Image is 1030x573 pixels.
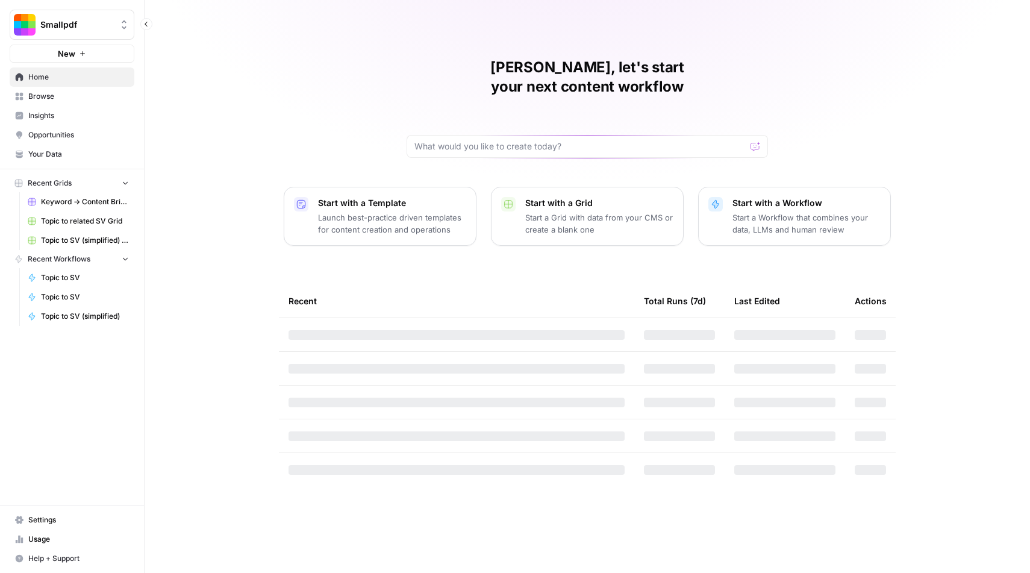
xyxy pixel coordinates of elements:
a: Opportunities [10,125,134,145]
button: New [10,45,134,63]
p: Start with a Template [318,197,466,209]
p: Launch best-practice driven templates for content creation and operations [318,211,466,236]
span: Browse [28,91,129,102]
a: Topic to related SV Grid [22,211,134,231]
button: Recent Grids [10,174,134,192]
a: Settings [10,510,134,530]
div: Actions [855,284,887,318]
p: Start with a Workflow [732,197,881,209]
div: Total Runs (7d) [644,284,706,318]
a: Keyword -> Content Brief -> Article [22,192,134,211]
a: Topic to SV [22,268,134,287]
span: Opportunities [28,130,129,140]
a: Topic to SV (simplified) Grid [22,231,134,250]
span: Topic to related SV Grid [41,216,129,227]
span: Smallpdf [40,19,113,31]
a: Topic to SV (simplified) [22,307,134,326]
button: Start with a TemplateLaunch best-practice driven templates for content creation and operations [284,187,476,246]
span: Recent Grids [28,178,72,189]
span: Topic to SV (simplified) Grid [41,235,129,246]
a: Topic to SV [22,287,134,307]
a: Browse [10,87,134,106]
img: Smallpdf Logo [14,14,36,36]
a: Home [10,67,134,87]
span: Keyword -> Content Brief -> Article [41,196,129,207]
div: Last Edited [734,284,780,318]
h1: [PERSON_NAME], let's start your next content workflow [407,58,768,96]
span: Home [28,72,129,83]
p: Start a Grid with data from your CMS or create a blank one [525,211,673,236]
span: Topic to SV (simplified) [41,311,129,322]
button: Start with a WorkflowStart a Workflow that combines your data, LLMs and human review [698,187,891,246]
span: Usage [28,534,129,545]
span: Topic to SV [41,272,129,283]
div: Recent [289,284,625,318]
p: Start a Workflow that combines your data, LLMs and human review [732,211,881,236]
button: Help + Support [10,549,134,568]
button: Recent Workflows [10,250,134,268]
button: Workspace: Smallpdf [10,10,134,40]
input: What would you like to create today? [414,140,746,152]
a: Insights [10,106,134,125]
span: Recent Workflows [28,254,90,265]
span: Help + Support [28,553,129,564]
span: Settings [28,515,129,525]
a: Your Data [10,145,134,164]
span: Your Data [28,149,129,160]
button: Start with a GridStart a Grid with data from your CMS or create a blank one [491,187,684,246]
a: Usage [10,530,134,549]
span: Insights [28,110,129,121]
span: New [58,48,75,60]
p: Start with a Grid [525,197,673,209]
span: Topic to SV [41,292,129,302]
